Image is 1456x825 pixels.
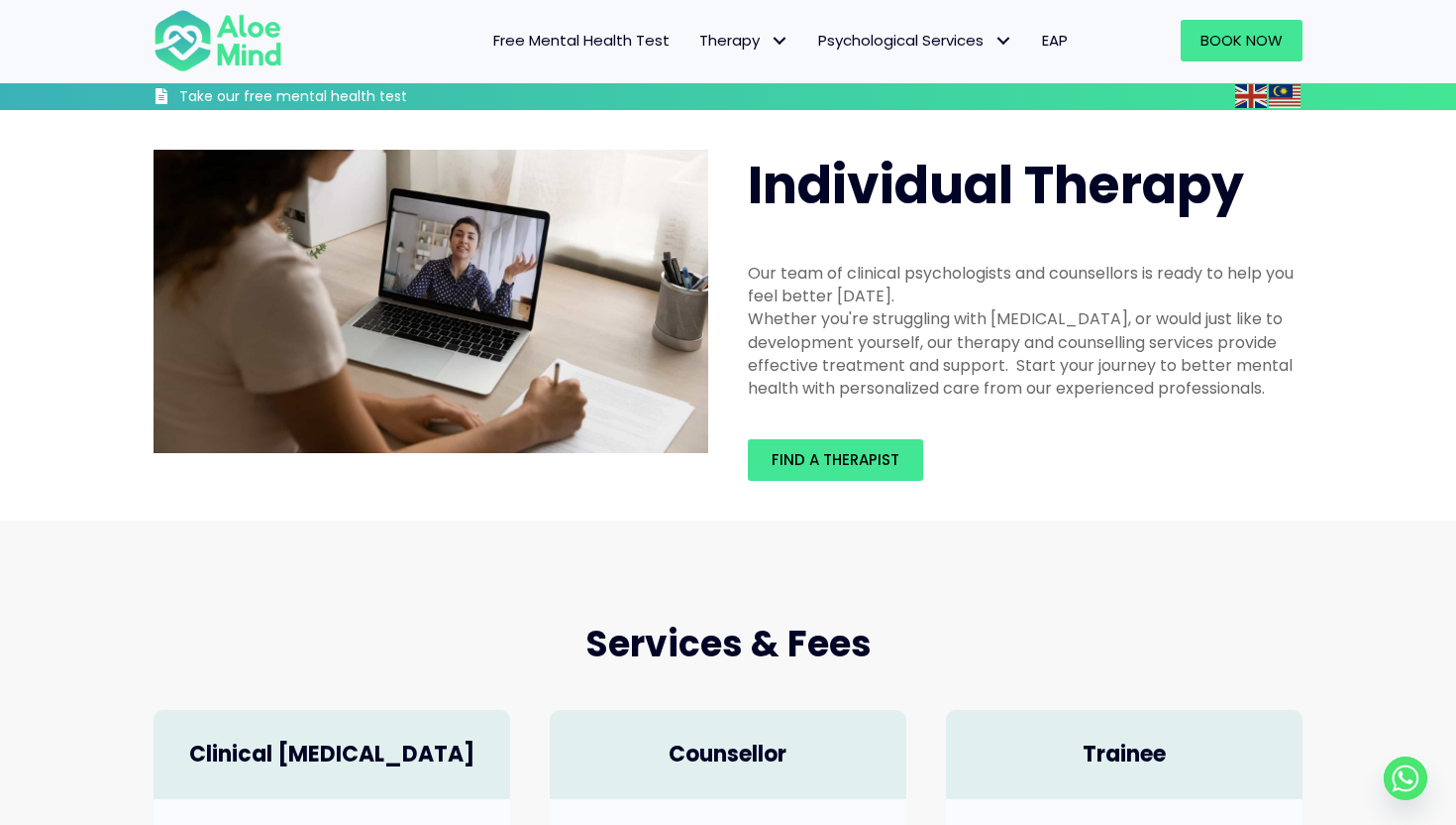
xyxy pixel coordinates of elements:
[173,740,490,770] h4: Clinical [MEDICAL_DATA]
[308,20,1083,61] nav: Menu
[1235,84,1267,108] img: en
[772,449,899,470] span: Find a therapist
[966,740,1283,770] h4: Trainee
[988,27,1017,56] span: Psychological Services: submenu
[748,307,1302,400] div: Whether you're struggling with [MEDICAL_DATA], or would just like to development yourself, our th...
[803,20,1027,61] a: Psychological ServicesPsychological Services: submenu
[1269,84,1302,107] a: Malay
[818,30,1012,51] span: Psychological Services
[748,262,1302,307] div: Our team of clinical psychologists and counsellors is ready to help you feel better [DATE].
[179,87,513,107] h3: Take our free mental health test
[1235,84,1269,107] a: English
[154,150,708,453] img: Therapy online individual
[1027,20,1083,61] a: EAP
[570,740,886,770] h4: Counsellor
[154,87,513,110] a: Take our free mental health test
[493,30,670,51] span: Free Mental Health Test
[748,439,923,481] a: Find a therapist
[1042,30,1068,51] span: EAP
[585,619,872,669] span: Services & Fees
[765,27,793,56] span: Therapy: submenu
[1181,20,1302,61] a: Book Now
[478,20,684,61] a: Free Mental Health Test
[748,149,1244,221] span: Individual Therapy
[699,30,788,51] span: Therapy
[1269,84,1300,108] img: ms
[684,20,803,61] a: TherapyTherapy: submenu
[1200,30,1283,51] span: Book Now
[154,8,282,73] img: Aloe mind Logo
[1384,757,1427,800] a: Whatsapp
